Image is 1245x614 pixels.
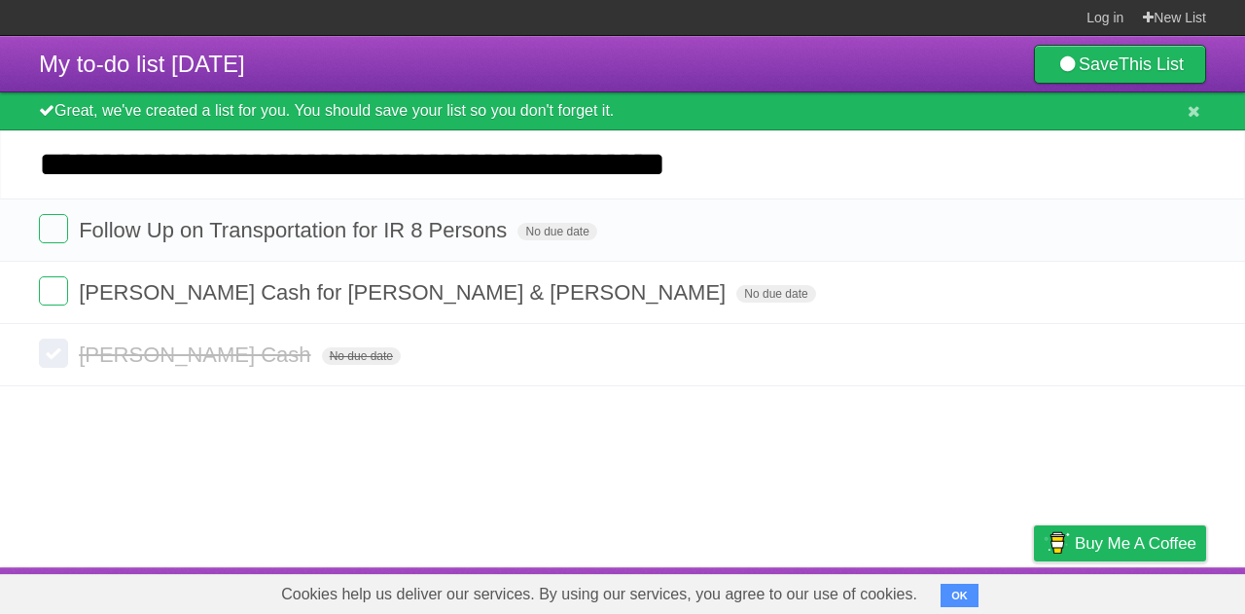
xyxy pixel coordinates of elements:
[39,276,68,306] label: Done
[262,575,937,614] span: Cookies help us deliver our services. By using our services, you agree to our use of cookies.
[1034,525,1206,561] a: Buy me a coffee
[1084,572,1206,609] a: Suggest a feature
[322,347,401,365] span: No due date
[1044,526,1070,560] img: Buy me a coffee
[1009,572,1059,609] a: Privacy
[79,280,730,305] span: [PERSON_NAME] Cash for [PERSON_NAME] & [PERSON_NAME]
[1034,45,1206,84] a: SaveThis List
[941,584,978,607] button: OK
[736,285,815,303] span: No due date
[39,339,68,368] label: Done
[839,572,918,609] a: Developers
[943,572,985,609] a: Terms
[1075,526,1196,560] span: Buy me a coffee
[79,218,512,242] span: Follow Up on Transportation for IR 8 Persons
[517,223,596,240] span: No due date
[39,214,68,243] label: Done
[1119,54,1184,74] b: This List
[775,572,816,609] a: About
[79,343,315,367] span: [PERSON_NAME] Cash
[39,51,245,77] span: My to-do list [DATE]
